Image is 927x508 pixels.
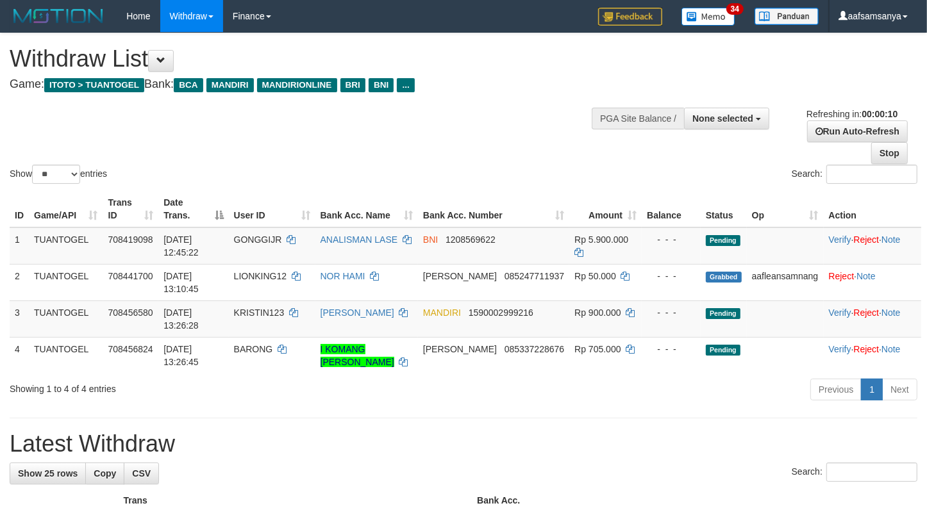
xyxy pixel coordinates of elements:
[29,300,103,337] td: TUANTOGEL
[234,344,273,354] span: BARONG
[747,264,824,300] td: aafleansamnang
[108,307,153,318] span: 708456580
[681,8,735,26] img: Button%20Memo.svg
[10,377,377,395] div: Showing 1 to 4 of 4 entries
[829,234,851,245] a: Verify
[862,109,898,119] strong: 00:00:10
[647,270,696,283] div: - - -
[792,165,917,184] label: Search:
[369,78,394,92] span: BNI
[10,191,29,227] th: ID
[824,227,921,265] td: · ·
[32,165,80,184] select: Showentries
[108,344,153,354] span: 708456824
[418,191,569,227] th: Bank Acc. Number: activate to sort column ascending
[234,307,285,318] span: KRISTIN123
[423,307,461,318] span: MANDIRI
[806,109,898,119] span: Refreshing in:
[882,379,917,400] a: Next
[321,234,398,245] a: ANALISMAN LASE
[726,3,744,15] span: 34
[701,191,747,227] th: Status
[163,234,199,258] span: [DATE] 12:45:22
[10,337,29,373] td: 4
[423,344,497,354] span: [PERSON_NAME]
[108,234,153,245] span: 708419098
[854,234,880,245] a: Reject
[29,337,103,373] td: TUANTOGEL
[574,344,621,354] span: Rp 705.000
[10,165,107,184] label: Show entries
[10,300,29,337] td: 3
[706,272,742,283] span: Grabbed
[10,463,86,484] a: Show 25 rows
[423,271,497,281] span: [PERSON_NAME]
[29,227,103,265] td: TUANTOGEL
[881,344,901,354] a: Note
[642,191,701,227] th: Balance
[881,307,901,318] a: Note
[824,264,921,300] td: ·
[598,8,662,26] img: Feedback.jpg
[647,343,696,356] div: - - -
[321,271,365,281] a: NOR HAMI
[257,78,337,92] span: MANDIRIONLINE
[10,227,29,265] td: 1
[397,78,414,92] span: ...
[792,463,917,482] label: Search:
[592,108,684,129] div: PGA Site Balance /
[103,191,159,227] th: Trans ID: activate to sort column ascending
[321,307,394,318] a: [PERSON_NAME]
[85,463,124,484] a: Copy
[505,344,564,354] span: Copy 085337228676 to clipboard
[574,234,628,245] span: Rp 5.900.000
[446,234,496,245] span: Copy 1208569622 to clipboard
[747,191,824,227] th: Op: activate to sort column ascending
[340,78,365,92] span: BRI
[871,142,908,164] a: Stop
[163,271,199,294] span: [DATE] 13:10:45
[826,165,917,184] input: Search:
[469,307,533,318] span: Copy 1590002999216 to clipboard
[829,344,851,354] a: Verify
[810,379,862,400] a: Previous
[206,78,254,92] span: MANDIRI
[574,307,621,318] span: Rp 900.000
[881,234,901,245] a: Note
[647,306,696,319] div: - - -
[755,8,819,25] img: panduan.png
[574,271,616,281] span: Rp 50.000
[423,234,438,245] span: BNI
[158,191,228,227] th: Date Trans.: activate to sort column descending
[163,307,199,331] span: [DATE] 13:26:28
[826,463,917,482] input: Search:
[829,271,855,281] a: Reject
[94,468,116,479] span: Copy
[569,191,642,227] th: Amount: activate to sort column ascending
[10,264,29,300] td: 2
[692,113,753,124] span: None selected
[706,308,740,319] span: Pending
[706,235,740,246] span: Pending
[132,468,151,479] span: CSV
[10,431,917,457] h1: Latest Withdraw
[29,264,103,300] td: TUANTOGEL
[174,78,203,92] span: BCA
[824,191,921,227] th: Action
[234,271,287,281] span: LIONKING12
[18,468,78,479] span: Show 25 rows
[647,233,696,246] div: - - -
[861,379,883,400] a: 1
[10,46,605,72] h1: Withdraw List
[10,78,605,91] h4: Game: Bank:
[856,271,876,281] a: Note
[10,6,107,26] img: MOTION_logo.png
[829,307,851,318] a: Verify
[321,344,394,367] a: I KOMANG [PERSON_NAME]
[44,78,144,92] span: ITOTO > TUANTOGEL
[315,191,418,227] th: Bank Acc. Name: activate to sort column ascending
[824,337,921,373] td: · ·
[229,191,315,227] th: User ID: activate to sort column ascending
[505,271,564,281] span: Copy 085247711937 to clipboard
[807,120,908,142] a: Run Auto-Refresh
